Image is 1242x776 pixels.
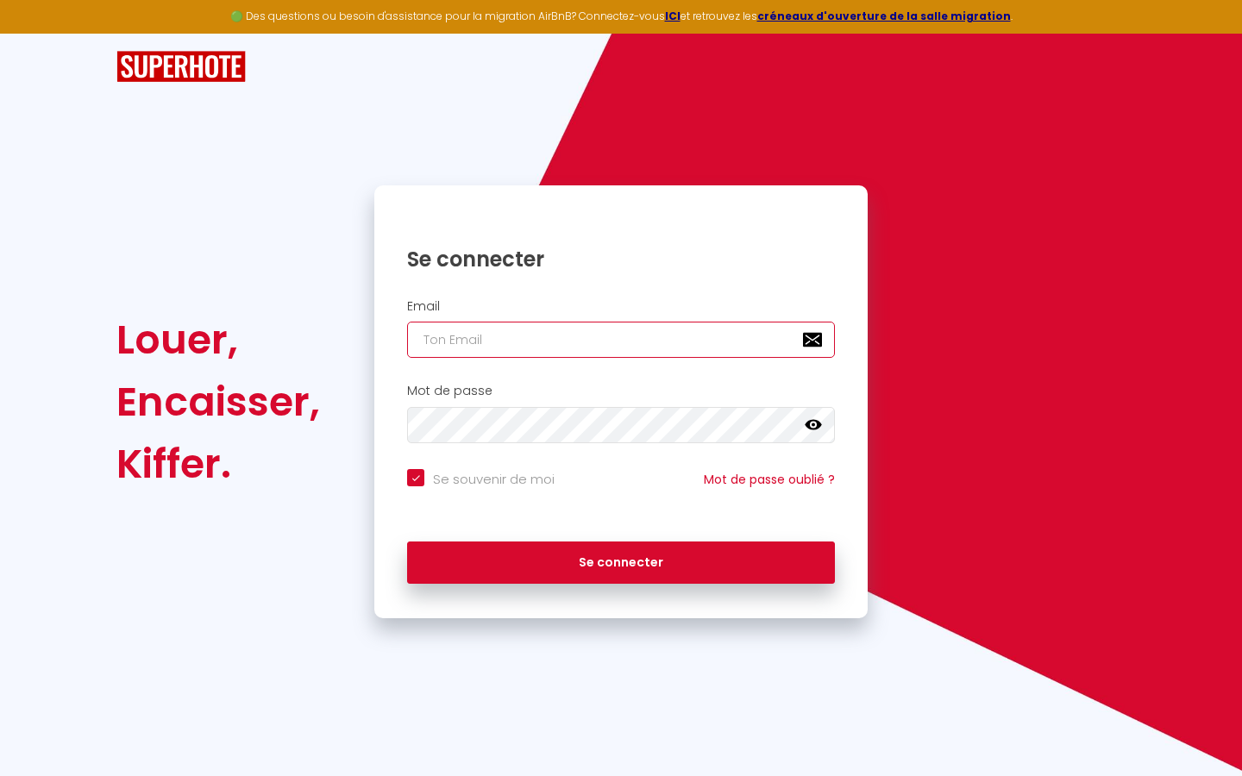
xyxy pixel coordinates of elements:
[665,9,681,23] a: ICI
[14,7,66,59] button: Ouvrir le widget de chat LiveChat
[757,9,1011,23] a: créneaux d'ouverture de la salle migration
[116,371,320,433] div: Encaisser,
[116,433,320,495] div: Kiffer.
[407,384,835,398] h2: Mot de passe
[116,309,320,371] div: Louer,
[407,299,835,314] h2: Email
[116,51,246,83] img: SuperHote logo
[407,246,835,272] h1: Se connecter
[704,471,835,488] a: Mot de passe oublié ?
[407,322,835,358] input: Ton Email
[407,541,835,585] button: Se connecter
